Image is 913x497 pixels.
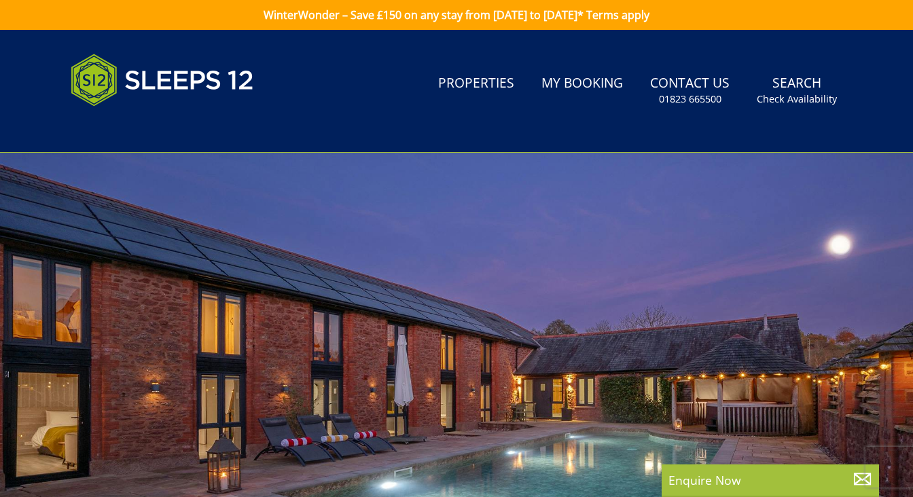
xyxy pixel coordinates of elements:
[71,46,254,114] img: Sleeps 12
[433,69,520,99] a: Properties
[757,92,837,106] small: Check Availability
[668,471,872,489] p: Enquire Now
[645,69,735,113] a: Contact Us01823 665500
[64,122,207,134] iframe: Customer reviews powered by Trustpilot
[659,92,721,106] small: 01823 665500
[536,69,628,99] a: My Booking
[751,69,842,113] a: SearchCheck Availability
